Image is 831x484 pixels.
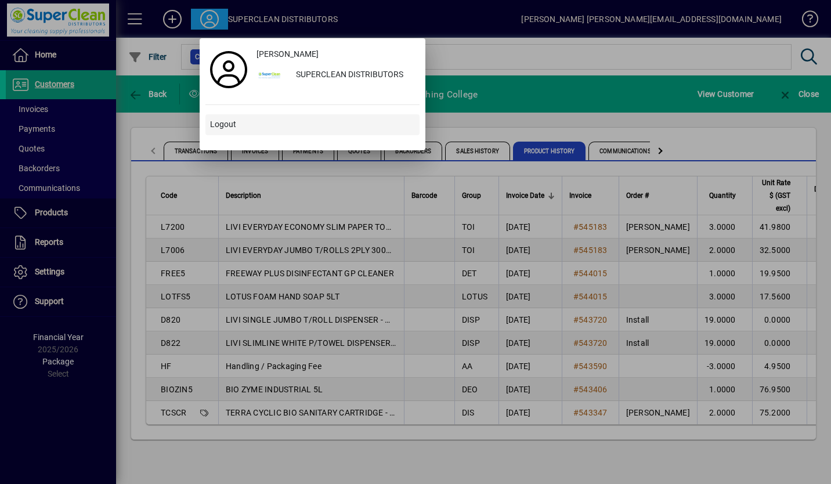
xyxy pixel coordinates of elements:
button: Logout [205,114,420,135]
a: [PERSON_NAME] [252,44,420,65]
span: [PERSON_NAME] [256,48,319,60]
button: SUPERCLEAN DISTRIBUTORS [252,65,420,86]
a: Profile [205,59,252,80]
div: SUPERCLEAN DISTRIBUTORS [287,65,420,86]
span: Logout [210,118,236,131]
